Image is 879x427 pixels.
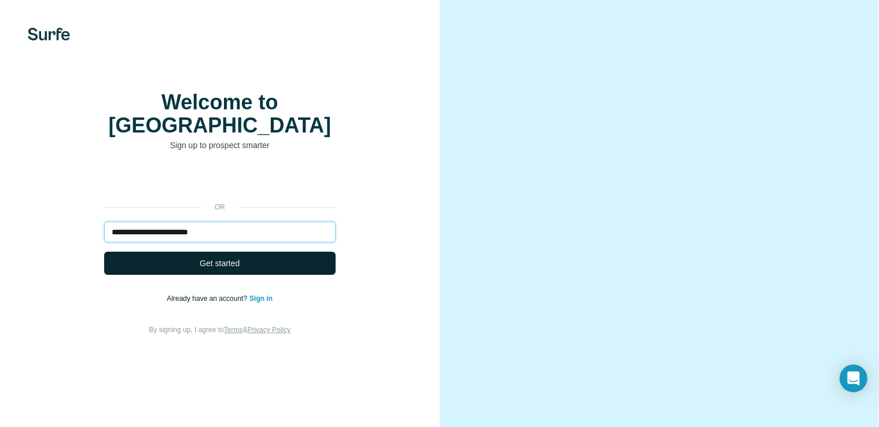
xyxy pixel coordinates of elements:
[104,139,336,151] p: Sign up to prospect smarter
[249,295,273,303] a: Sign in
[104,91,336,137] h1: Welcome to [GEOGRAPHIC_DATA]
[247,326,290,334] a: Privacy Policy
[167,295,249,303] span: Already have an account?
[840,365,867,392] div: Open Intercom Messenger
[98,168,341,194] iframe: Sign in with Google Button
[224,326,243,334] a: Terms
[201,202,238,212] p: or
[104,252,336,275] button: Get started
[200,257,240,269] span: Get started
[28,28,70,41] img: Surfe's logo
[149,326,290,334] span: By signing up, I agree to &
